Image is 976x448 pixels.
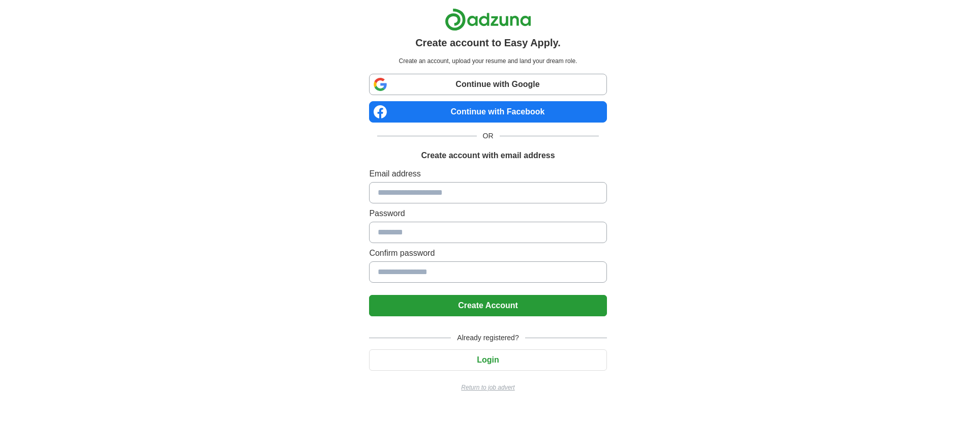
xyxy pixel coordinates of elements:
[369,355,606,364] a: Login
[369,247,606,259] label: Confirm password
[369,295,606,316] button: Create Account
[369,349,606,371] button: Login
[369,383,606,392] a: Return to job advert
[451,333,525,343] span: Already registered?
[369,74,606,95] a: Continue with Google
[415,35,561,50] h1: Create account to Easy Apply.
[369,101,606,123] a: Continue with Facebook
[445,8,531,31] img: Adzuna logo
[477,131,500,141] span: OR
[369,207,606,220] label: Password
[371,56,604,66] p: Create an account, upload your resume and land your dream role.
[421,150,555,162] h1: Create account with email address
[369,168,606,180] label: Email address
